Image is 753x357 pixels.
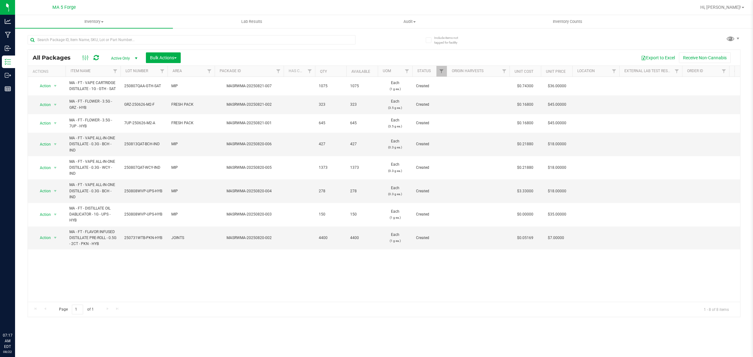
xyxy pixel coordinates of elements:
inline-svg: Inventory [5,59,11,65]
a: Shipment [734,69,753,73]
inline-svg: Outbound [5,72,11,78]
a: Status [417,69,431,73]
span: MA 5 Forge [52,5,76,10]
a: Item Name [71,69,91,73]
span: MIP [171,83,211,89]
th: Has COA [284,66,315,77]
a: Filter [672,66,682,77]
span: Hi, [PERSON_NAME]! [700,5,741,10]
span: 323 [350,102,374,108]
a: Filter [402,66,412,77]
span: MIP [171,188,211,194]
span: select [51,82,59,90]
span: Action [34,210,51,219]
span: Action [34,119,51,128]
span: Page of 1 [54,305,99,314]
span: Action [34,163,51,172]
span: FRESH PACK [171,102,211,108]
p: (3.5 g ea.) [382,123,409,129]
span: 1373 [319,165,343,171]
span: $18.00000 [545,140,569,149]
span: $45.00000 [545,119,569,128]
span: Created [416,211,443,217]
span: select [51,210,59,219]
div: MASRWMA-20250820-003 [214,211,285,217]
button: Bulk Actions [146,52,181,63]
span: Inventory Counts [544,19,591,24]
span: Created [416,165,443,171]
a: Filter [436,66,447,77]
div: MASRWMA-20250820-002 [214,235,285,241]
span: Created [416,83,443,89]
span: FRESH PACK [171,120,211,126]
span: 250813QAT-BCH-IND [124,141,164,147]
span: JOINTS [171,235,211,241]
a: External Lab Test Result [624,69,674,73]
a: Filter [273,66,284,77]
p: 08/22 [3,349,12,354]
a: Filter [499,66,510,77]
span: Each [382,99,409,110]
span: Each [382,209,409,221]
span: 250807QAT-WCY-IND [124,165,164,171]
span: MA - FT - DISTILLATE OIL DABLICATOR - 1G - UPS - HYB [69,205,117,224]
span: Audit [331,19,488,24]
span: 1 - 8 of 8 items [699,305,734,314]
span: 1373 [350,165,374,171]
a: Order Id [687,69,703,73]
span: 1075 [350,83,374,89]
a: Filter [609,66,619,77]
span: Lab Results [233,19,271,24]
td: $0.21880 [510,156,541,180]
inline-svg: Analytics [5,18,11,24]
div: MASRWMA-20250820-005 [214,165,285,171]
input: Search Package ID, Item Name, SKU, Lot or Part Number... [28,35,355,45]
span: Each [382,117,409,129]
span: 278 [319,188,343,194]
p: (3.5 g ea.) [382,105,409,111]
a: Filter [305,66,315,77]
span: $45.00000 [545,100,569,109]
a: Unit Cost [515,69,533,74]
a: Origin Harvests [452,69,483,73]
span: select [51,100,59,109]
span: $18.00000 [545,187,569,196]
span: 250808WVP-UPS-HYB [124,211,164,217]
span: Created [416,188,443,194]
span: Each [382,232,409,244]
td: $3.33000 [510,179,541,203]
p: (1 g ea.) [382,86,409,92]
a: Filter [110,66,120,77]
a: Available [351,69,370,74]
span: MA - FT - FLAVOR INFUSED DISTILLATE PRE-ROLL - 0.5G - 2CT - PKN - HYB [69,229,117,247]
span: $36.00000 [545,82,569,91]
span: 4400 [350,235,374,241]
span: 150 [319,211,343,217]
span: All Packages [33,54,77,61]
span: 278 [350,188,374,194]
span: Created [416,102,443,108]
p: (1 g ea.) [382,215,409,221]
p: (0.3 g ea.) [382,144,409,150]
a: Audit [331,15,489,28]
span: 250807QAA-GTH-SAT [124,83,164,89]
a: Filter [204,66,215,77]
span: 645 [319,120,343,126]
span: MA - FT - VAPE ALL-IN-ONE DISTILLATE - 0.3G - WCY - IND [69,159,117,177]
span: MA - FT - VAPE CARTRIDGE DISTILLATE - 1G - GTH - SAT [69,80,117,92]
span: 250808WVP-UPS-HYB [124,188,164,194]
a: Inventory [15,15,173,28]
span: select [51,140,59,149]
span: GRZ-250626-M2-F [124,102,164,108]
inline-svg: Reports [5,86,11,92]
td: $0.16800 [510,114,541,133]
span: Bulk Actions [150,55,177,60]
a: Filter [157,66,168,77]
span: MIP [171,211,211,217]
a: Package ID [220,69,241,73]
p: (0.3 g ea.) [382,191,409,197]
span: select [51,187,59,195]
td: $0.00000 [510,203,541,226]
div: MASRWMA-20250820-004 [214,188,285,194]
span: select [51,233,59,242]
